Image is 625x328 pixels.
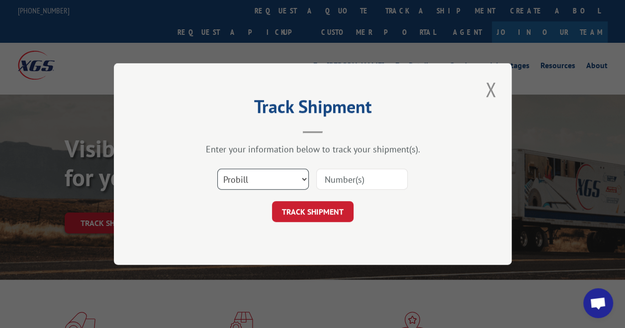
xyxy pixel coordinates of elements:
div: Enter your information below to track your shipment(s). [164,143,462,155]
button: TRACK SHIPMENT [272,201,354,222]
button: Close modal [482,76,499,103]
input: Number(s) [316,169,408,190]
h2: Track Shipment [164,100,462,118]
a: Open chat [583,288,613,318]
